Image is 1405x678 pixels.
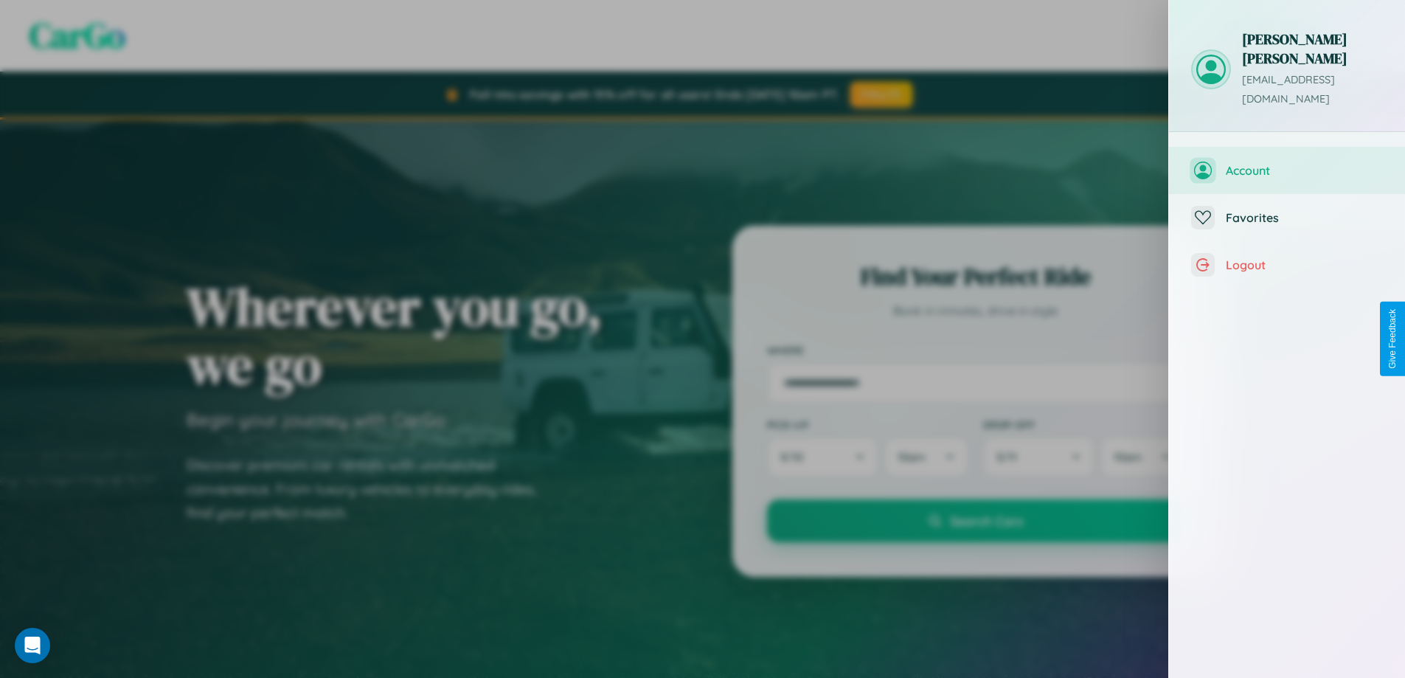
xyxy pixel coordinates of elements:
button: Logout [1169,241,1405,288]
span: Logout [1226,257,1383,272]
p: [EMAIL_ADDRESS][DOMAIN_NAME] [1242,71,1383,109]
span: Favorites [1226,210,1383,225]
div: Open Intercom Messenger [15,628,50,663]
button: Account [1169,147,1405,194]
button: Favorites [1169,194,1405,241]
div: Give Feedback [1387,309,1398,369]
span: Account [1226,163,1383,178]
h3: [PERSON_NAME] [PERSON_NAME] [1242,30,1383,68]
